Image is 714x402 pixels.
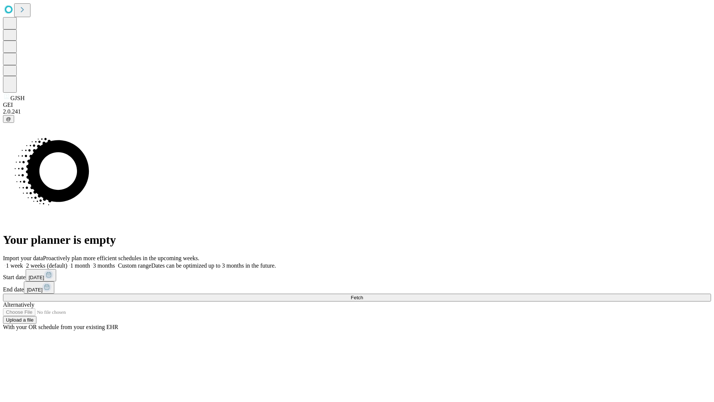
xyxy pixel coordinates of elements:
span: [DATE] [29,275,44,280]
span: With your OR schedule from your existing EHR [3,324,118,330]
div: Start date [3,269,711,281]
button: Fetch [3,294,711,301]
button: Upload a file [3,316,36,324]
div: GEI [3,102,711,108]
span: 3 months [93,262,115,269]
span: Custom range [118,262,151,269]
div: 2.0.241 [3,108,711,115]
h1: Your planner is empty [3,233,711,247]
span: 1 month [70,262,90,269]
span: [DATE] [27,287,42,293]
span: Fetch [351,295,363,300]
button: [DATE] [24,281,54,294]
span: Dates can be optimized up to 3 months in the future. [151,262,276,269]
span: 2 weeks (default) [26,262,67,269]
span: @ [6,116,11,122]
div: End date [3,281,711,294]
button: @ [3,115,14,123]
span: Proactively plan more efficient schedules in the upcoming weeks. [43,255,199,261]
span: 1 week [6,262,23,269]
button: [DATE] [26,269,56,281]
span: Alternatively [3,301,34,308]
span: Import your data [3,255,43,261]
span: GJSH [10,95,25,101]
